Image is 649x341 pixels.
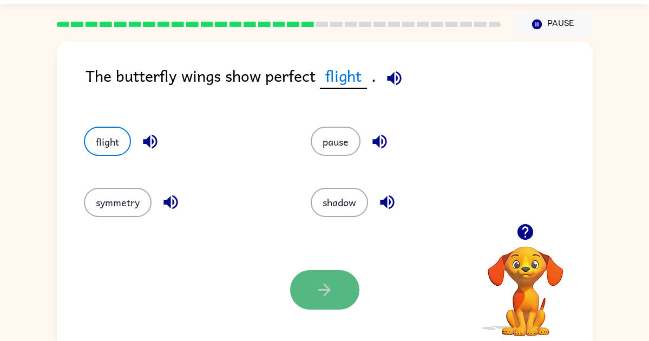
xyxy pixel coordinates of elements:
[514,12,593,37] button: Pause
[311,127,360,156] button: pause
[84,188,152,217] button: symmetry
[320,63,367,89] span: flight
[311,188,368,217] button: shadow
[471,229,580,338] video: Your browser must support playing .mp4 files to use Literably. Please try using another browser.
[84,127,131,156] button: flight
[86,63,593,105] div: The butterfly wings show perfect .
